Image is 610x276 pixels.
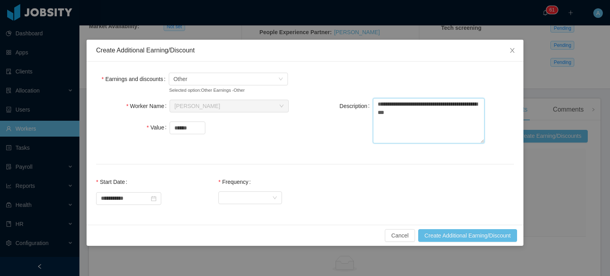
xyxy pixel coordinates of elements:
[174,73,187,85] span: Other
[279,104,284,109] i: icon: down
[174,100,220,112] div: Eduardo Arias Ceron
[96,179,130,185] label: Start Date
[385,229,415,242] button: Cancel
[96,46,514,55] div: Create Additional Earning/Discount
[102,76,169,82] label: Earnings and discounts
[126,103,170,109] label: Worker Name
[501,40,523,62] button: Close
[170,122,205,134] input: Value
[151,196,156,201] i: icon: calendar
[509,47,515,54] i: icon: close
[340,103,373,109] label: Description
[147,124,170,131] label: Value
[373,98,485,144] textarea: Description
[278,77,283,82] i: icon: down
[272,195,277,201] i: icon: down
[218,179,254,185] label: Frequency
[418,229,517,242] button: Create Additional Earning/Discount
[169,87,270,94] small: Selected option: Other Earnings - Other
